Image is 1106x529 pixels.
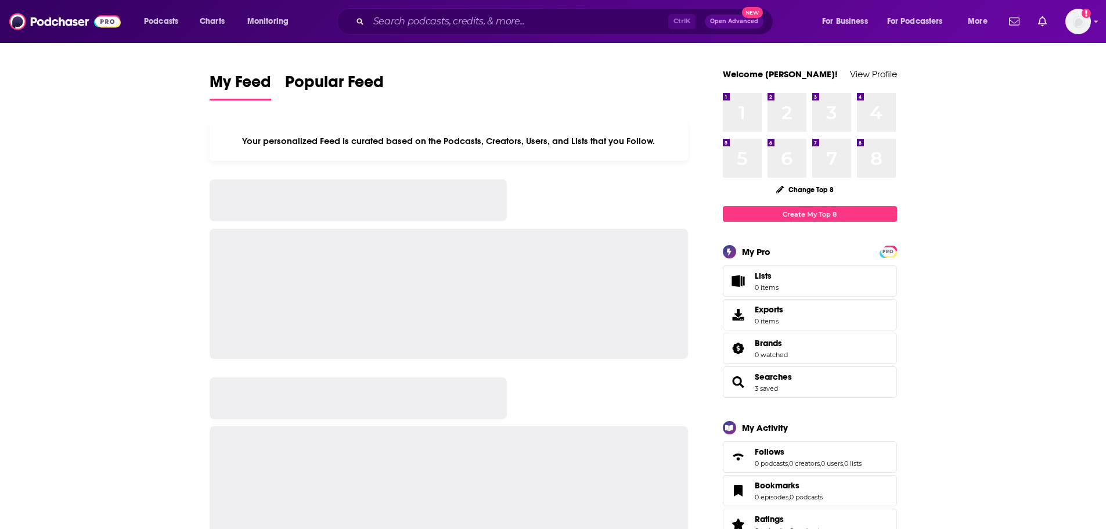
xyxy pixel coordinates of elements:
[880,12,960,31] button: open menu
[727,340,750,357] a: Brands
[755,304,783,315] span: Exports
[200,13,225,30] span: Charts
[210,121,689,161] div: Your personalized Feed is curated based on the Podcasts, Creators, Users, and Lists that you Follow.
[822,13,868,30] span: For Business
[210,72,271,100] a: My Feed
[723,475,897,506] span: Bookmarks
[1065,9,1091,34] button: Show profile menu
[723,69,838,80] a: Welcome [PERSON_NAME]!
[9,10,121,33] img: Podchaser - Follow, Share and Rate Podcasts
[755,317,783,325] span: 0 items
[755,480,799,491] span: Bookmarks
[742,7,763,18] span: New
[192,12,232,31] a: Charts
[755,447,784,457] span: Follows
[285,72,384,100] a: Popular Feed
[755,351,788,359] a: 0 watched
[850,69,897,80] a: View Profile
[1004,12,1024,31] a: Show notifications dropdown
[968,13,988,30] span: More
[755,372,792,382] a: Searches
[755,338,782,348] span: Brands
[136,12,193,31] button: open menu
[710,19,758,24] span: Open Advanced
[1065,9,1091,34] img: User Profile
[742,422,788,433] div: My Activity
[843,459,844,467] span: ,
[788,493,790,501] span: ,
[742,246,770,257] div: My Pro
[755,271,772,281] span: Lists
[727,307,750,323] span: Exports
[960,12,1002,31] button: open menu
[723,333,897,364] span: Brands
[755,384,778,393] a: 3 saved
[723,366,897,398] span: Searches
[790,493,823,501] a: 0 podcasts
[727,374,750,390] a: Searches
[755,271,779,281] span: Lists
[705,15,763,28] button: Open AdvancedNew
[844,459,862,467] a: 0 lists
[723,299,897,330] a: Exports
[788,459,789,467] span: ,
[723,265,897,297] a: Lists
[1082,9,1091,18] svg: Add a profile image
[1033,12,1051,31] a: Show notifications dropdown
[727,449,750,465] a: Follows
[755,514,784,524] span: Ratings
[144,13,178,30] span: Podcasts
[821,459,843,467] a: 0 users
[755,514,823,524] a: Ratings
[723,441,897,473] span: Follows
[755,283,779,292] span: 0 items
[247,13,289,30] span: Monitoring
[755,493,788,501] a: 0 episodes
[789,459,820,467] a: 0 creators
[285,72,384,99] span: Popular Feed
[727,483,750,499] a: Bookmarks
[348,8,784,35] div: Search podcasts, credits, & more...
[755,459,788,467] a: 0 podcasts
[755,338,788,348] a: Brands
[1065,9,1091,34] span: Logged in as shannnon_white
[814,12,882,31] button: open menu
[210,72,271,99] span: My Feed
[369,12,668,31] input: Search podcasts, credits, & more...
[769,182,841,197] button: Change Top 8
[668,14,696,29] span: Ctrl K
[727,273,750,289] span: Lists
[755,447,862,457] a: Follows
[820,459,821,467] span: ,
[881,247,895,255] a: PRO
[723,206,897,222] a: Create My Top 8
[755,480,823,491] a: Bookmarks
[887,13,943,30] span: For Podcasters
[239,12,304,31] button: open menu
